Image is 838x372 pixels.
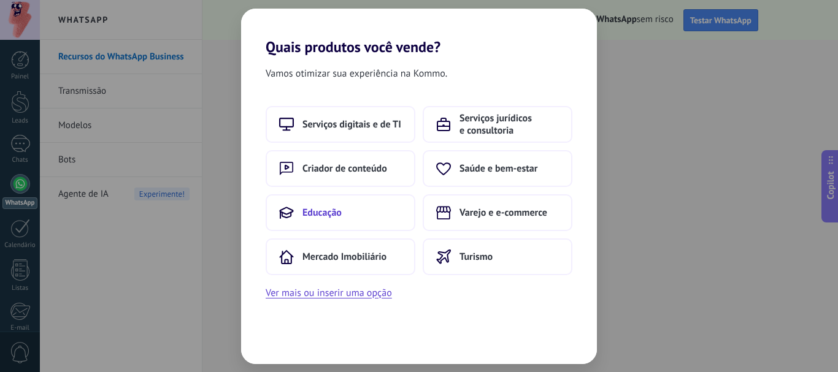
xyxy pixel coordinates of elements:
[302,251,386,263] span: Mercado Imobiliário
[266,150,415,187] button: Criador de conteúdo
[459,112,559,137] span: Serviços jurídicos e consultoria
[459,162,537,175] span: Saúde e bem-estar
[302,207,342,219] span: Educação
[459,207,547,219] span: Varejo e e-commerce
[266,285,392,301] button: Ver mais ou inserir uma opção
[302,118,401,131] span: Serviços digitais e de TI
[423,238,572,275] button: Turismo
[459,251,493,263] span: Turismo
[423,194,572,231] button: Varejo e e-commerce
[423,150,572,187] button: Saúde e bem-estar
[423,106,572,143] button: Serviços jurídicos e consultoria
[302,162,387,175] span: Criador de conteúdo
[266,194,415,231] button: Educação
[266,66,447,82] span: Vamos otimizar sua experiência na Kommo.
[266,106,415,143] button: Serviços digitais e de TI
[241,9,597,56] h2: Quais produtos você vende?
[266,238,415,275] button: Mercado Imobiliário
